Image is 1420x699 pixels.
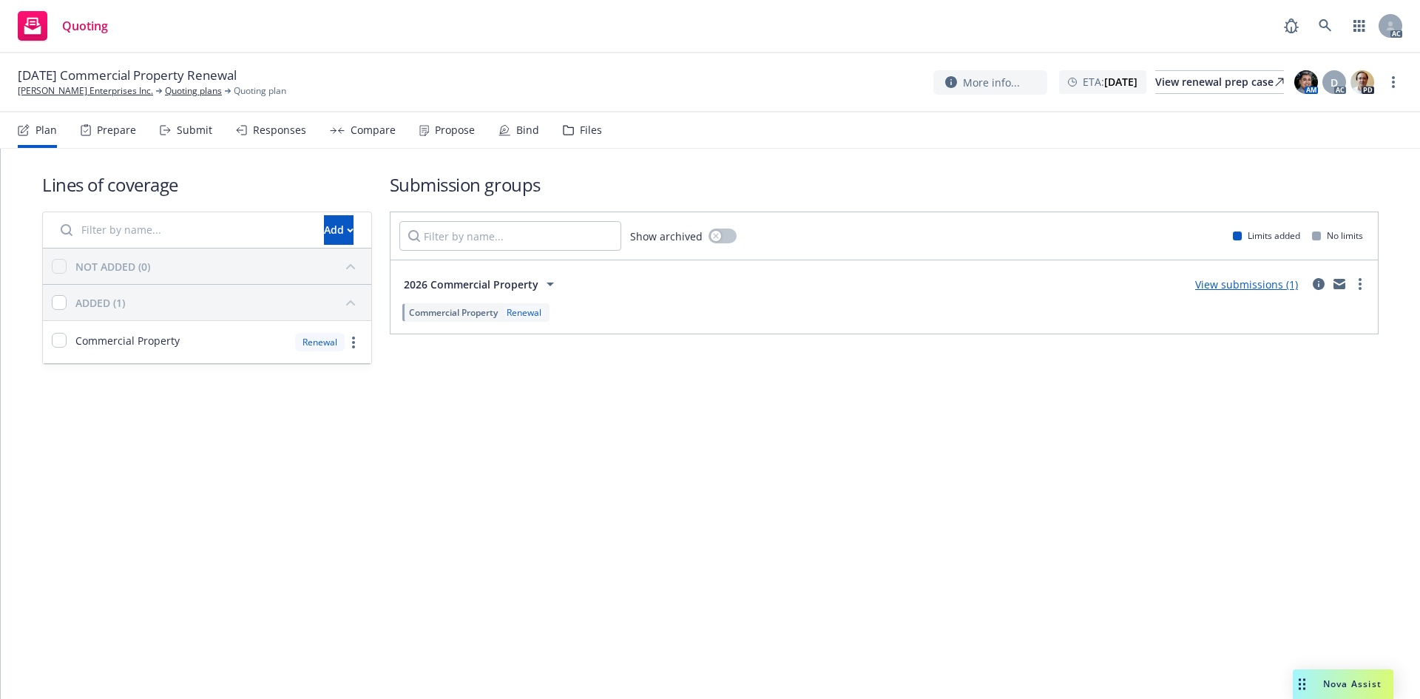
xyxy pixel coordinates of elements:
[933,70,1047,95] button: More info...
[516,124,539,136] div: Bind
[399,269,564,299] button: 2026 Commercial Property
[97,124,136,136] div: Prepare
[435,124,475,136] div: Propose
[1323,678,1382,690] span: Nova Assist
[630,229,703,244] span: Show archived
[42,172,372,197] h1: Lines of coverage
[1350,70,1374,94] img: photo
[1331,275,1348,293] a: mail
[1312,229,1363,242] div: No limits
[75,259,150,274] div: NOT ADDED (0)
[1293,669,1393,699] button: Nova Assist
[351,124,396,136] div: Compare
[18,67,237,84] span: [DATE] Commercial Property Renewal
[345,334,362,351] a: more
[1233,229,1300,242] div: Limits added
[963,75,1020,90] span: More info...
[324,215,354,245] button: Add
[35,124,57,136] div: Plan
[390,172,1379,197] h1: Submission groups
[75,295,125,311] div: ADDED (1)
[62,20,108,32] span: Quoting
[1311,11,1340,41] a: Search
[253,124,306,136] div: Responses
[1083,74,1137,90] span: ETA :
[404,277,538,292] span: 2026 Commercial Property
[1277,11,1306,41] a: Report a Bug
[12,5,114,47] a: Quoting
[234,84,286,98] span: Quoting plan
[1293,669,1311,699] div: Drag to move
[1331,75,1338,90] span: D
[1195,277,1298,291] a: View submissions (1)
[75,291,362,314] button: ADDED (1)
[1310,275,1328,293] a: circleInformation
[1155,71,1284,93] div: View renewal prep case
[399,221,621,251] input: Filter by name...
[504,306,544,319] div: Renewal
[165,84,222,98] a: Quoting plans
[409,306,498,319] span: Commercial Property
[324,216,354,244] div: Add
[1294,70,1318,94] img: photo
[295,333,345,351] div: Renewal
[1155,70,1284,94] a: View renewal prep case
[75,254,362,278] button: NOT ADDED (0)
[1345,11,1374,41] a: Switch app
[1351,275,1369,293] a: more
[177,124,212,136] div: Submit
[1104,75,1137,89] strong: [DATE]
[18,84,153,98] a: [PERSON_NAME] Enterprises Inc.
[52,215,315,245] input: Filter by name...
[580,124,602,136] div: Files
[1384,73,1402,91] a: more
[75,333,180,348] span: Commercial Property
